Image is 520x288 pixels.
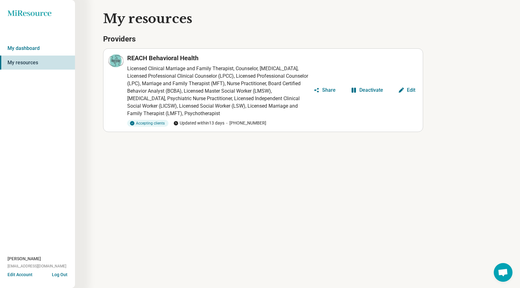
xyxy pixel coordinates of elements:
[127,54,198,62] h3: REACH Behavioral Health
[311,85,338,95] button: Share
[7,271,32,278] button: Edit Account
[359,88,383,93] div: Deactivate
[396,85,418,95] button: Edit
[494,263,512,282] div: Open chat
[7,263,66,269] span: [EMAIL_ADDRESS][DOMAIN_NAME]
[127,65,311,117] p: Licensed Clinical Marriage and Family Therapist, Counselor, [MEDICAL_DATA], Licensed Professional...
[127,120,168,127] div: Accepting clients
[322,88,336,93] div: Share
[173,120,224,126] span: Updated within 13 days
[103,10,445,27] h1: My resources
[7,256,41,262] span: [PERSON_NAME]
[348,85,386,95] button: Deactivate
[224,120,266,126] span: [PHONE_NUMBER]
[407,88,415,93] div: Edit
[52,271,67,276] button: Log Out
[103,34,423,45] h3: Providers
